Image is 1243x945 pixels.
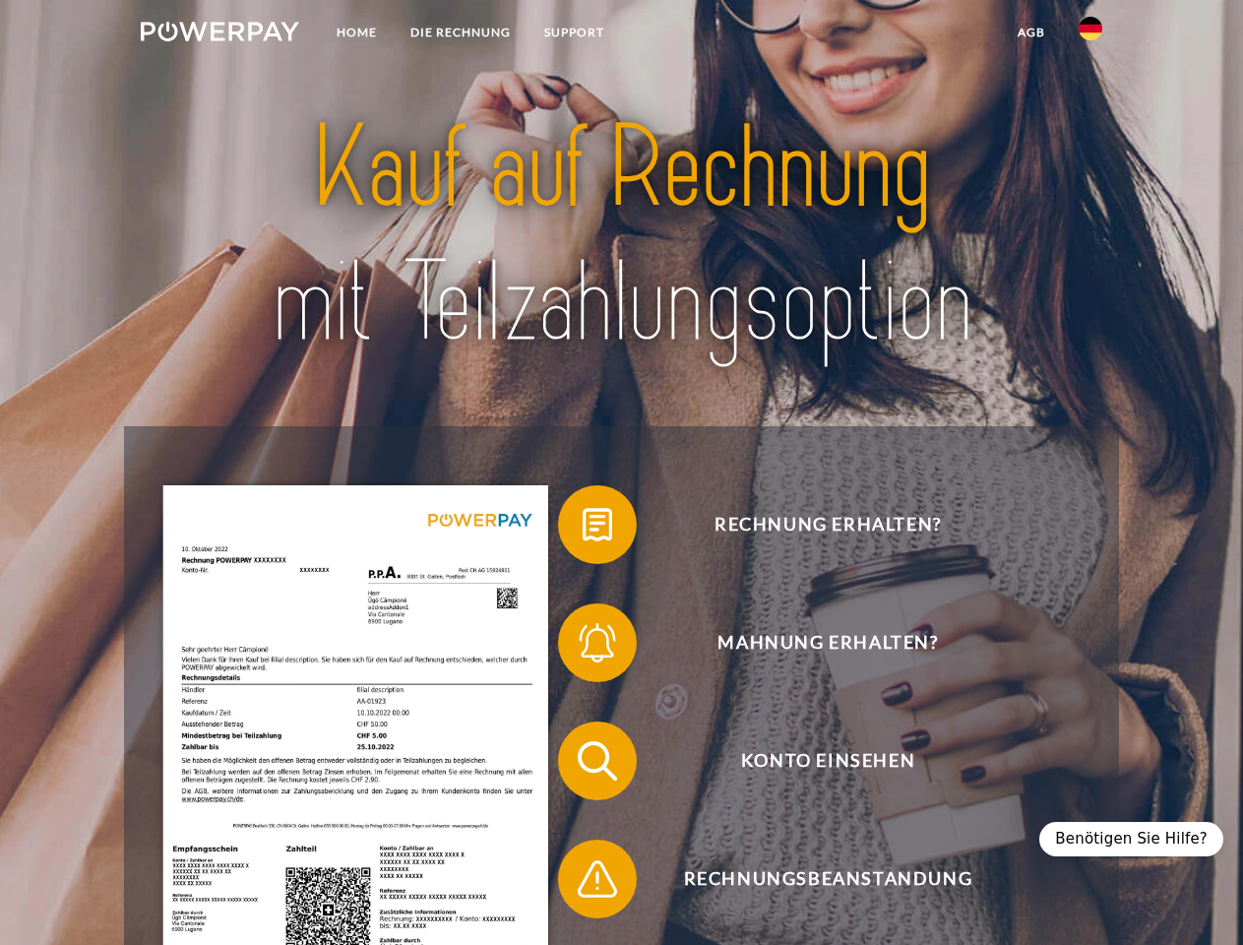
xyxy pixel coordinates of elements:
span: Rechnungsbeanstandung [587,840,1069,918]
span: Konto einsehen [587,722,1069,800]
button: Rechnungsbeanstandung [558,840,1070,918]
a: DIE RECHNUNG [394,15,528,50]
img: qb_search.svg [573,736,622,786]
span: Mahnung erhalten? [587,603,1069,682]
a: agb [1001,15,1062,50]
a: SUPPORT [528,15,621,50]
img: logo-powerpay-white.svg [141,22,299,41]
img: de [1079,17,1102,40]
img: qb_warning.svg [573,854,622,904]
div: Benötigen Sie Hilfe? [1039,822,1223,856]
button: Konto einsehen [558,722,1070,800]
button: Rechnung erhalten? [558,485,1070,564]
img: qb_bell.svg [573,618,622,667]
a: Home [320,15,394,50]
img: title-powerpay_de.svg [188,94,1055,377]
span: Rechnung erhalten? [587,485,1069,564]
img: qb_bill.svg [573,500,622,549]
button: Mahnung erhalten? [558,603,1070,682]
